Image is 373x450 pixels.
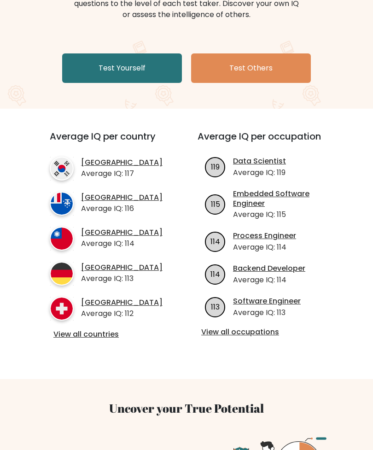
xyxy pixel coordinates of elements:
img: country [50,297,74,321]
p: Average IQ: 113 [81,273,163,284]
p: Average IQ: 112 [81,308,163,319]
img: country [50,192,74,216]
a: Software Engineer [233,297,301,306]
p: Average IQ: 115 [233,209,334,220]
p: Average IQ: 114 [81,238,163,249]
p: Average IQ: 116 [81,203,163,214]
a: View all occupations [201,327,331,337]
a: Test Others [191,53,311,83]
img: country [50,262,74,286]
text: 119 [211,162,220,172]
a: [GEOGRAPHIC_DATA] [81,193,163,203]
p: Average IQ: 117 [81,168,163,179]
text: 114 [210,269,220,280]
p: Average IQ: 113 [233,307,301,318]
a: [GEOGRAPHIC_DATA] [81,263,163,273]
img: country [50,227,74,251]
h3: Uncover your True Potential [26,401,347,415]
text: 115 [211,199,220,210]
h3: Average IQ per occupation [198,131,334,153]
a: Process Engineer [233,231,296,241]
a: Test Yourself [62,53,182,83]
a: Embedded Software Engineer [233,189,334,209]
a: Data Scientist [233,157,286,166]
p: Average IQ: 114 [233,275,305,286]
h3: Average IQ per country [50,131,164,153]
a: [GEOGRAPHIC_DATA] [81,298,163,308]
text: 113 [211,302,220,312]
text: 114 [210,236,220,247]
p: Average IQ: 114 [233,242,296,253]
img: country [50,157,74,181]
a: Backend Developer [233,264,305,274]
a: [GEOGRAPHIC_DATA] [81,228,163,238]
p: Average IQ: 119 [233,167,286,178]
a: View all countries [53,330,161,339]
a: [GEOGRAPHIC_DATA] [81,158,163,168]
